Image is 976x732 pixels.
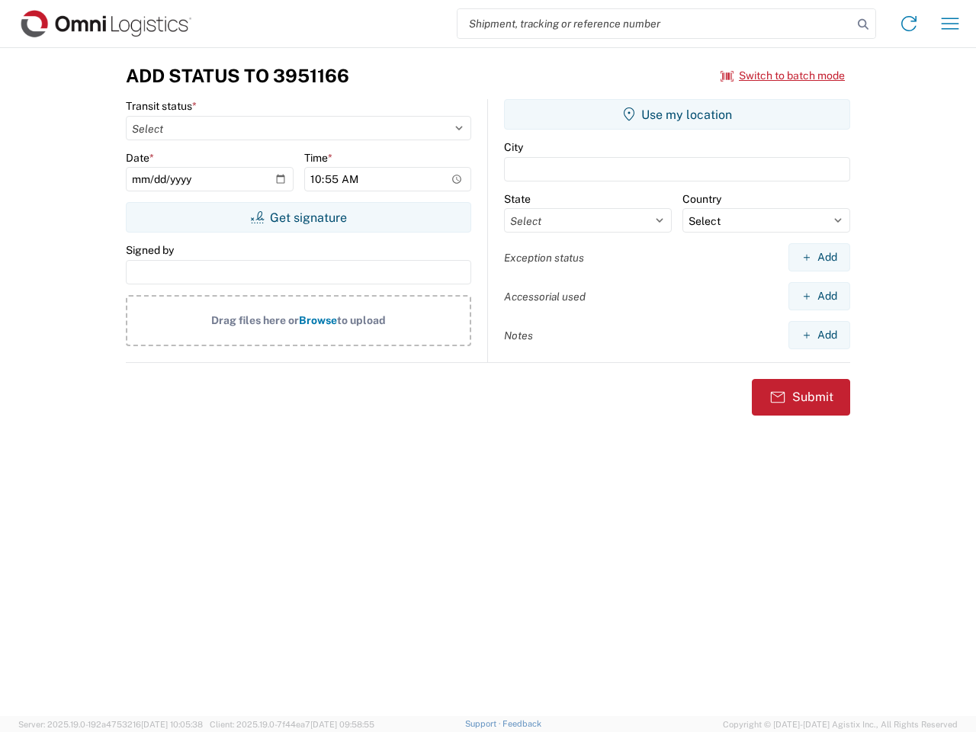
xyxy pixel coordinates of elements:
[211,314,299,326] span: Drag files here or
[457,9,852,38] input: Shipment, tracking or reference number
[788,321,850,349] button: Add
[752,379,850,416] button: Submit
[504,192,531,206] label: State
[310,720,374,729] span: [DATE] 09:58:55
[299,314,337,326] span: Browse
[126,151,154,165] label: Date
[126,243,174,257] label: Signed by
[504,251,584,265] label: Exception status
[682,192,721,206] label: Country
[788,282,850,310] button: Add
[337,314,386,326] span: to upload
[721,63,845,88] button: Switch to batch mode
[126,99,197,113] label: Transit status
[465,719,503,728] a: Support
[126,202,471,233] button: Get signature
[504,329,533,342] label: Notes
[141,720,203,729] span: [DATE] 10:05:38
[504,290,586,303] label: Accessorial used
[304,151,332,165] label: Time
[210,720,374,729] span: Client: 2025.19.0-7f44ea7
[788,243,850,271] button: Add
[502,719,541,728] a: Feedback
[504,140,523,154] label: City
[723,718,958,731] span: Copyright © [DATE]-[DATE] Agistix Inc., All Rights Reserved
[18,720,203,729] span: Server: 2025.19.0-192a4753216
[126,65,349,87] h3: Add Status to 3951166
[504,99,850,130] button: Use my location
